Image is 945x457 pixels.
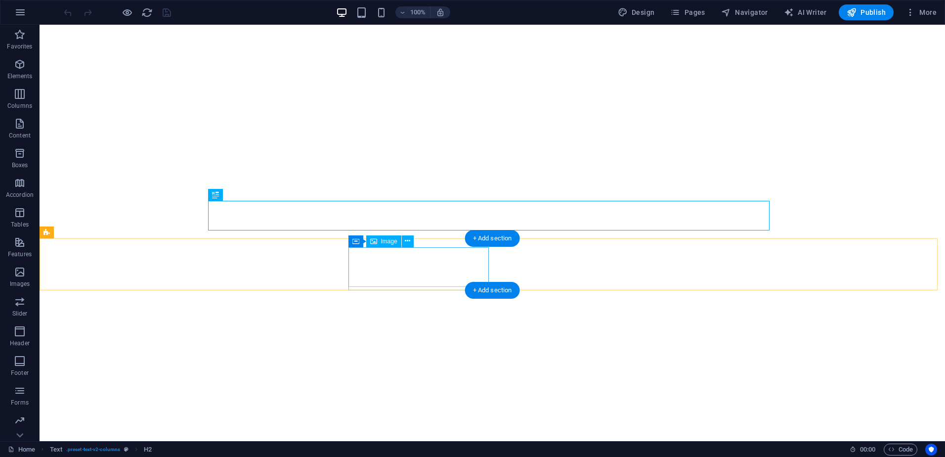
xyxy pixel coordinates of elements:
span: More [905,7,937,17]
p: Forms [11,399,29,407]
a: Click to cancel selection. Double-click to open Pages [8,444,35,456]
button: AI Writer [780,4,831,20]
p: Features [8,250,32,258]
p: Header [10,339,30,347]
span: AI Writer [784,7,827,17]
p: Content [9,132,31,139]
p: Boxes [12,161,28,169]
span: Code [888,444,913,456]
button: Publish [839,4,894,20]
p: Slider [12,310,28,318]
div: + Add section [465,230,520,247]
span: Publish [847,7,886,17]
nav: breadcrumb [50,444,152,456]
span: Click to select. Double-click to edit [144,444,152,456]
button: Pages [666,4,709,20]
p: Footer [11,369,29,377]
h6: 100% [410,6,426,18]
p: Favorites [7,43,32,50]
button: reload [141,6,153,18]
span: Pages [670,7,705,17]
button: More [902,4,941,20]
span: 00 00 [860,444,875,456]
p: Tables [11,221,29,228]
span: Image [381,238,397,244]
p: Images [10,280,30,288]
span: . preset-text-v2-columns [66,444,120,456]
button: Navigator [717,4,772,20]
div: Design (Ctrl+Alt+Y) [614,4,659,20]
button: Design [614,4,659,20]
i: Reload page [141,7,153,18]
span: Navigator [721,7,768,17]
h6: Session time [850,444,876,456]
button: Click here to leave preview mode and continue editing [121,6,133,18]
div: + Add section [465,282,520,299]
button: 100% [395,6,430,18]
button: Code [884,444,917,456]
p: Accordion [6,191,34,199]
span: Click to select. Double-click to edit [50,444,62,456]
span: : [867,446,868,453]
i: On resize automatically adjust zoom level to fit chosen device. [436,8,445,17]
span: Design [618,7,655,17]
i: This element is a customizable preset [124,447,129,452]
button: Usercentrics [925,444,937,456]
p: Elements [7,72,33,80]
p: Columns [7,102,32,110]
p: Marketing [6,428,33,436]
